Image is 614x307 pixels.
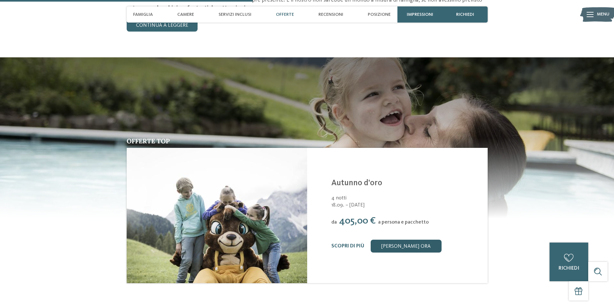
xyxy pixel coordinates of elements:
a: Scopri di più [331,244,364,249]
span: Famiglia [133,12,153,17]
span: 18.09. – [DATE] [331,202,480,209]
span: Servizi inclusi [219,12,251,17]
img: Autunno d'oro [127,148,307,283]
span: 4 notti [331,196,346,201]
a: Autunno d'oro [331,179,382,187]
span: da [331,220,337,225]
span: richiedi [456,12,474,17]
a: [PERSON_NAME] ora [371,240,442,253]
span: Posizione [368,12,391,17]
strong: fantastiche attrazioni. [187,5,247,11]
span: Offerte [276,12,294,17]
span: Offerte top [127,137,170,145]
span: 405,00 € [339,216,376,226]
a: richiedi [550,243,588,281]
span: Camere [177,12,194,17]
span: richiedi [559,266,579,271]
strong: area per bambini [134,5,178,11]
span: Impressioni [407,12,433,17]
a: continua a leggere [127,19,198,32]
span: a persona e pacchetto [378,220,429,225]
span: Recensioni [318,12,343,17]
